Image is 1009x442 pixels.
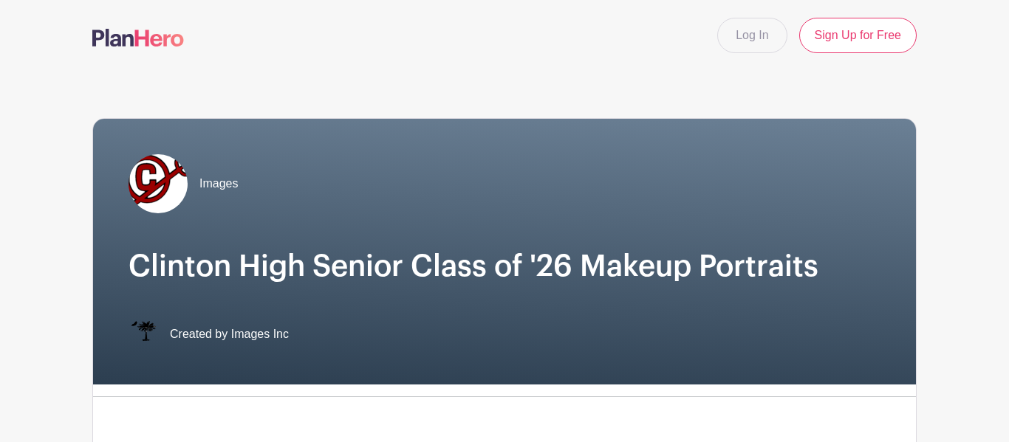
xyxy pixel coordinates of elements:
[129,249,880,284] h1: Clinton High Senior Class of '26 Makeup Portraits
[717,18,787,53] a: Log In
[92,29,184,46] img: logo-507f7623f17ff9eddc593b1ce0a138ce2505c220e1c5a4e2b4648c50719b7d32.svg
[170,325,289,343] span: Created by Images Inc
[129,320,158,349] img: IMAGES%20logo%20transparenT%20PNG%20s.png
[799,18,917,53] a: Sign Up for Free
[199,175,238,193] span: Images
[129,154,188,213] img: clinton.png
